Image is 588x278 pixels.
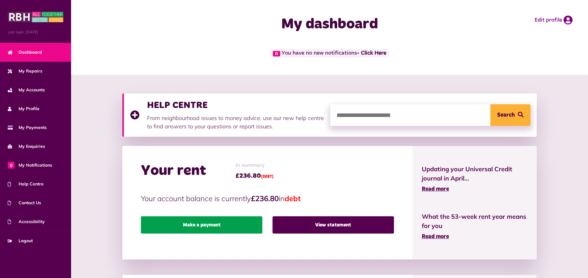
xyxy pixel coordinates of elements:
a: Updating your Universal Credit journal in April... Read more [422,164,527,193]
span: Accessibility [8,218,45,225]
a: What the 53-week rent year means for you Read more [422,212,527,241]
a: Edit profile [535,15,573,25]
span: Help Centre [8,181,44,187]
span: debt [285,194,301,203]
h2: Your rent [141,162,206,180]
span: Contact Us [8,200,41,206]
img: MyRBH [8,11,63,23]
span: You have no new notifications [270,49,389,58]
h3: HELP CENTRE [147,100,324,111]
span: My Enquiries [8,143,45,150]
span: 0 [8,162,15,168]
span: Updating your Universal Credit journal in April... [422,164,527,183]
a: Make a payment [141,216,262,234]
span: Read more [422,234,449,239]
span: My Profile [8,106,40,112]
a: View statement [273,216,394,234]
strong: £236.80 [251,194,279,203]
p: Your account balance is currently in [141,193,394,204]
span: 0 [273,51,280,56]
span: Read more [422,186,449,192]
span: £236.80 [235,171,273,180]
span: Search [497,104,515,126]
span: My Payments [8,124,47,131]
a: - Click Here [357,51,386,56]
span: My Notifications [8,162,52,168]
span: Last login: [DATE] [8,29,63,35]
span: What the 53-week rent year means for you [422,212,527,230]
span: In summary [235,161,273,170]
span: (DEBT) [261,175,273,179]
button: Search [490,104,531,126]
span: Dashboard [8,49,42,56]
span: My Repairs [8,68,42,74]
span: Logout [8,238,33,244]
p: From neighbourhood issues to money advice, use our new help centre to find answers to your questi... [147,114,324,131]
h1: My dashboard [206,15,453,33]
span: My Accounts [8,87,45,93]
